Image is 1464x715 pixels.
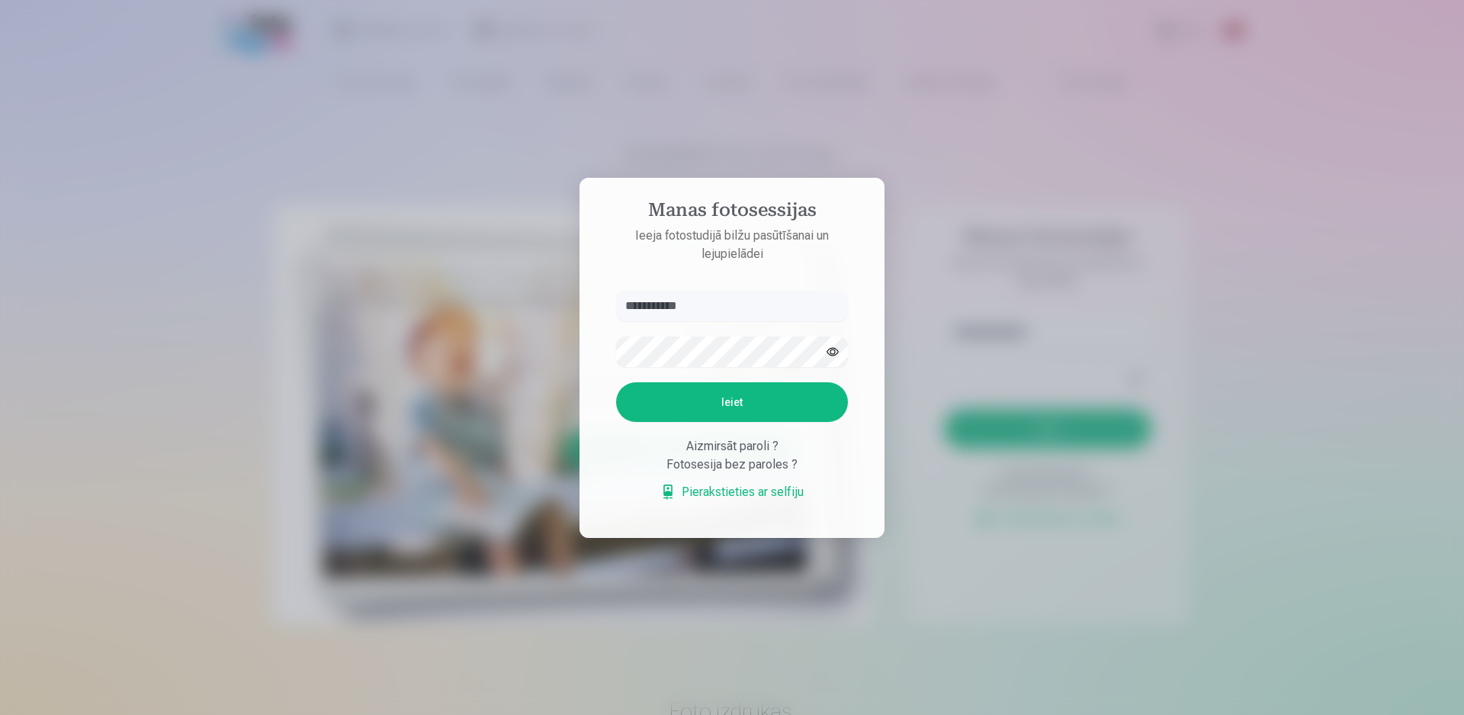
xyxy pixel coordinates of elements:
[660,483,804,501] a: Pierakstieties ar selfiju
[601,227,863,263] p: Ieeja fotostudijā bilžu pasūtīšanai un lejupielādei
[616,437,848,456] div: Aizmirsāt paroli ?
[601,199,863,227] h4: Manas fotosessijas
[616,382,848,422] button: Ieiet
[616,456,848,474] div: Fotosesija bez paroles ?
